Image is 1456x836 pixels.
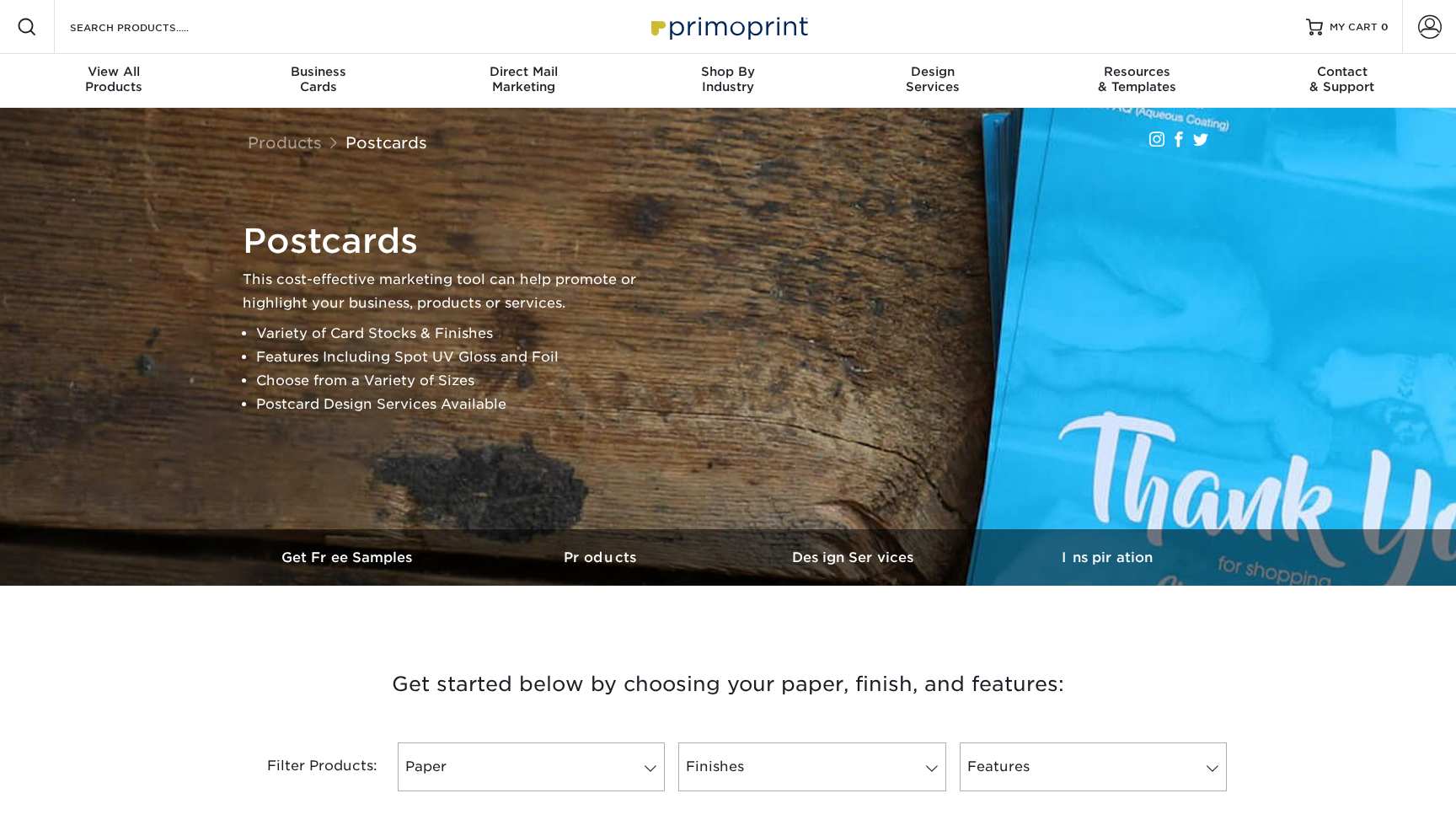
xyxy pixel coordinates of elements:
[1035,64,1239,79] span: Resources
[256,369,664,393] li: Choose from a Variety of Sizes
[475,549,728,565] h3: Products
[830,54,1035,108] a: DesignServices
[1239,64,1444,94] div: & Support
[1330,20,1378,35] span: MY CART
[256,393,664,416] li: Postcard Design Services Available
[235,646,1221,722] h3: Get started below by choosing your paper, finish, and features:
[830,64,1035,79] span: Design
[1035,54,1239,108] a: Resources& Templates
[243,221,664,261] h1: Postcards
[12,64,217,94] div: Products
[256,346,664,369] li: Features Including Spot UV Gloss and Foil
[222,549,475,565] h3: Get Free Samples
[12,64,217,79] span: View All
[830,64,1035,94] div: Services
[644,8,812,45] img: Primoprint
[68,17,233,37] input: SEARCH PRODUCTS.....
[222,742,391,791] div: Filter Products:
[421,64,626,79] span: Direct Mail
[960,742,1227,791] a: Features
[421,54,626,108] a: Direct MailMarketing
[626,64,831,79] span: Shop By
[256,322,664,346] li: Variety of Card Stocks & Finishes
[217,64,421,79] span: Business
[475,529,728,586] a: Products
[217,64,421,94] div: Cards
[728,529,981,586] a: Design Services
[345,133,427,152] a: Postcards
[1239,54,1444,108] a: Contact& Support
[981,529,1234,586] a: Inspiration
[626,64,831,94] div: Industry
[678,742,945,791] a: Finishes
[1035,64,1239,94] div: & Templates
[222,529,475,586] a: Get Free Samples
[421,64,626,94] div: Marketing
[728,549,981,565] h3: Design Services
[981,549,1234,565] h3: Inspiration
[217,54,421,108] a: BusinessCards
[243,268,664,315] p: This cost-effective marketing tool can help promote or highlight your business, products or servi...
[12,54,217,108] a: View AllProducts
[248,133,322,152] a: Products
[398,742,665,791] a: Paper
[626,54,831,108] a: Shop ByIndustry
[1239,64,1444,79] span: Contact
[1381,21,1389,33] span: 0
